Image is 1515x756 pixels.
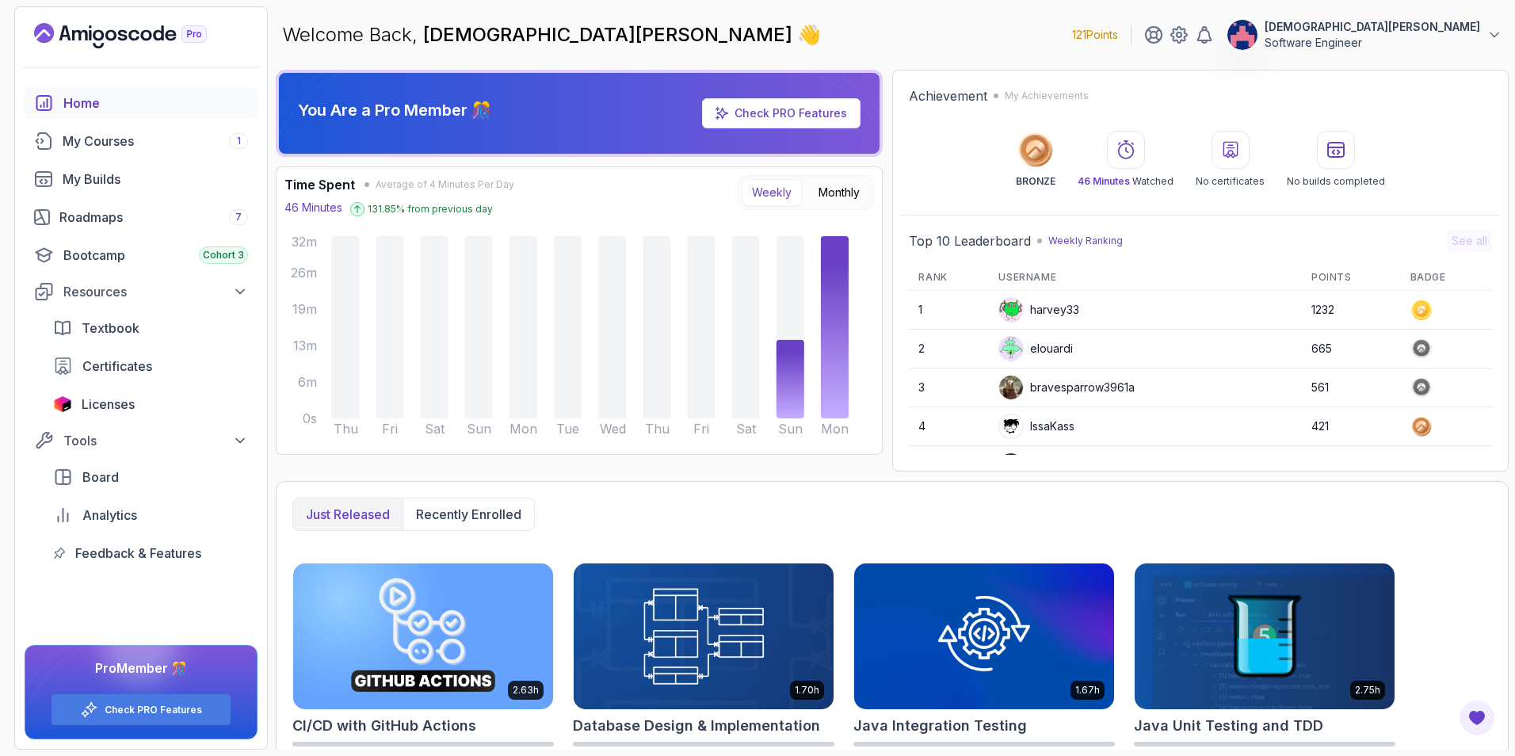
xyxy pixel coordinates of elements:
tspan: Sat [425,421,445,437]
tspan: Tue [556,421,579,437]
img: user profile image [999,414,1023,438]
a: builds [25,163,258,195]
iframe: chat widget [1417,657,1515,732]
span: Textbook [82,319,139,338]
span: Cohort 3 [203,249,244,262]
a: certificates [44,350,258,382]
h2: Achievement [909,86,987,105]
img: user profile image [1227,20,1257,50]
div: IssaKass [998,414,1074,439]
p: [DEMOGRAPHIC_DATA][PERSON_NAME] [1265,19,1480,35]
p: Recently enrolled [416,505,521,524]
button: Tools [25,426,258,455]
tspan: 32m [292,234,317,250]
p: 2.63h [513,684,539,697]
button: Weekly [742,179,802,206]
tspan: Wed [600,421,626,437]
button: Just released [293,498,403,530]
p: Watched [1078,175,1173,188]
div: My Courses [63,132,248,151]
p: No certificates [1196,175,1265,188]
a: roadmaps [25,201,258,233]
tspan: 13m [293,338,317,353]
span: Feedback & Features [75,544,201,563]
tspan: 19m [292,301,317,317]
span: Board [82,468,119,487]
div: My Builds [63,170,248,189]
td: 386 [1302,446,1401,485]
button: Resources [25,277,258,306]
td: 3 [909,368,989,407]
a: Check PRO Features [702,98,861,128]
tspan: Sat [736,421,757,437]
td: 5 [909,446,989,485]
p: My Achievements [1005,90,1089,102]
p: BRONZE [1016,175,1055,188]
a: licenses [44,388,258,420]
button: user profile image[DEMOGRAPHIC_DATA][PERSON_NAME]Software Engineer [1227,19,1502,51]
button: See all [1447,230,1492,252]
a: courses [25,125,258,157]
td: 421 [1302,407,1401,446]
th: Username [989,265,1302,291]
p: 1.70h [795,684,819,697]
h3: Time Spent [284,175,355,194]
h2: Database Design & Implementation [573,715,820,737]
p: Software Engineer [1265,35,1480,51]
button: Recently enrolled [403,498,534,530]
tspan: Mon [821,421,849,437]
p: 2.75h [1355,684,1380,697]
td: 2 [909,330,989,368]
div: Resources [63,282,248,301]
p: Welcome Back, [282,22,821,48]
p: 46 Minutes [284,200,342,216]
div: bravesparrow3961a [998,375,1135,400]
img: default monster avatar [999,298,1023,322]
th: Points [1302,265,1401,291]
span: Certificates [82,357,152,376]
div: harvey33 [998,297,1079,323]
td: 4 [909,407,989,446]
div: Roadmaps [59,208,248,227]
span: 1 [237,135,241,147]
td: 561 [1302,368,1401,407]
div: CoderForReal [998,452,1103,478]
img: Java Unit Testing and TDD card [1135,563,1395,709]
div: elouardi [998,336,1073,361]
img: Java Integration Testing card [854,563,1114,709]
div: Bootcamp [63,246,248,265]
span: Licenses [82,395,135,414]
tspan: 6m [298,374,317,390]
span: [DEMOGRAPHIC_DATA][PERSON_NAME] [423,23,797,46]
span: 46 Minutes [1078,175,1130,187]
p: You Are a Pro Member 🎊 [298,99,491,121]
a: Check PRO Features [735,106,847,120]
img: user profile image [999,453,1023,477]
p: No builds completed [1287,175,1385,188]
a: textbook [44,312,258,344]
tspan: Mon [509,421,537,437]
img: default monster avatar [999,337,1023,361]
tspan: Thu [645,421,670,437]
tspan: Fri [382,421,398,437]
a: Landing page [34,23,243,48]
tspan: Thu [334,421,358,437]
span: Average of 4 Minutes Per Day [376,178,514,191]
button: Monthly [808,179,870,206]
h2: Java Integration Testing [853,715,1027,737]
tspan: Fri [693,421,709,437]
td: 1232 [1302,291,1401,330]
tspan: Sun [467,421,491,437]
td: 665 [1302,330,1401,368]
p: Weekly Ranking [1048,235,1123,247]
div: Home [63,94,248,113]
a: board [44,461,258,493]
h2: Java Unit Testing and TDD [1134,715,1323,737]
a: analytics [44,499,258,531]
span: 👋 [797,22,821,48]
div: Tools [63,431,248,450]
span: Analytics [82,506,137,525]
tspan: 0s [303,410,317,426]
p: 1.67h [1075,684,1100,697]
img: user profile image [999,376,1023,399]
